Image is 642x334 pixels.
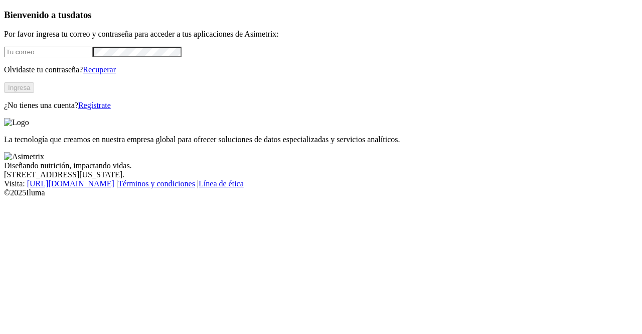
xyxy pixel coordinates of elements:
[4,152,44,161] img: Asimetrix
[27,179,114,188] a: [URL][DOMAIN_NAME]
[4,135,638,144] p: La tecnología que creamos en nuestra empresa global para ofrecer soluciones de datos especializad...
[4,179,638,188] div: Visita : | |
[4,65,638,74] p: Olvidaste tu contraseña?
[70,10,92,20] span: datos
[4,10,638,21] h3: Bienvenido a tus
[199,179,244,188] a: Línea de ética
[4,161,638,170] div: Diseñando nutrición, impactando vidas.
[4,101,638,110] p: ¿No tienes una cuenta?
[83,65,116,74] a: Recuperar
[118,179,195,188] a: Términos y condiciones
[4,118,29,127] img: Logo
[4,82,34,93] button: Ingresa
[4,30,638,39] p: Por favor ingresa tu correo y contraseña para acceder a tus aplicaciones de Asimetrix:
[4,188,638,197] div: © 2025 Iluma
[78,101,111,109] a: Regístrate
[4,170,638,179] div: [STREET_ADDRESS][US_STATE].
[4,47,93,57] input: Tu correo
